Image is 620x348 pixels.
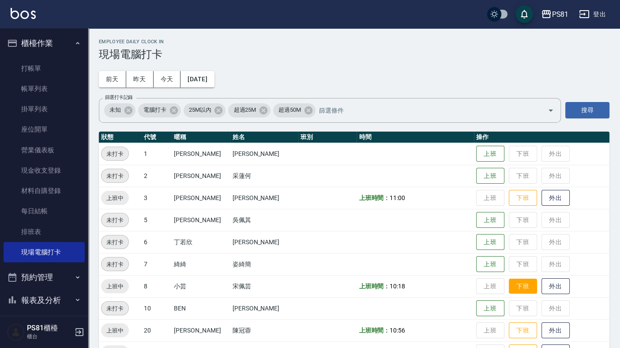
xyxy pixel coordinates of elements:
[184,103,226,117] div: 25M以內
[230,209,298,231] td: 吳佩其
[142,319,172,341] td: 20
[273,106,306,114] span: 超過50M
[476,212,504,228] button: 上班
[142,297,172,319] td: 10
[99,39,609,45] h2: Employee Daily Clock In
[101,193,129,203] span: 上班中
[230,319,298,341] td: 陳冠蓉
[99,132,142,143] th: 狀態
[172,187,230,209] td: [PERSON_NAME]
[126,71,154,87] button: 昨天
[273,103,316,117] div: 超過50M
[138,106,172,114] span: 電腦打卡
[99,71,126,87] button: 前天
[230,187,298,209] td: [PERSON_NAME]
[138,103,181,117] div: 電腦打卡
[4,140,85,160] a: 營業儀表板
[359,327,390,334] b: 上班時間：
[27,333,72,340] p: 櫃台
[142,165,172,187] td: 2
[4,99,85,119] a: 掛單列表
[541,322,570,339] button: 外出
[105,94,133,101] label: 篩選打卡記錄
[172,143,230,165] td: [PERSON_NAME]
[142,143,172,165] td: 1
[230,132,298,143] th: 姓名
[474,132,609,143] th: 操作
[228,106,261,114] span: 超過25M
[101,238,128,247] span: 未打卡
[101,282,129,291] span: 上班中
[142,209,172,231] td: 5
[537,5,572,23] button: PS81
[4,289,85,312] button: 報表及分析
[142,187,172,209] td: 3
[476,256,504,272] button: 上班
[4,266,85,289] button: 預約管理
[230,231,298,253] td: [PERSON_NAME]
[4,201,85,221] a: 每日結帳
[4,242,85,262] a: 現場電腦打卡
[4,32,85,55] button: 櫃檯作業
[359,283,390,290] b: 上班時間：
[4,311,85,334] button: 客戶管理
[172,132,230,143] th: 暱稱
[230,297,298,319] td: [PERSON_NAME]
[230,143,298,165] td: [PERSON_NAME]
[172,165,230,187] td: [PERSON_NAME]
[101,171,128,181] span: 未打卡
[476,234,504,250] button: 上班
[142,132,172,143] th: 代號
[575,6,609,23] button: 登出
[11,8,36,19] img: Logo
[104,103,135,117] div: 未知
[101,326,129,335] span: 上班中
[509,322,537,339] button: 下班
[172,319,230,341] td: [PERSON_NAME]
[509,279,537,294] button: 下班
[27,324,72,333] h5: PS81櫃檯
[4,79,85,99] a: 帳單列表
[172,297,230,319] td: BEN
[4,222,85,242] a: 排班表
[298,132,357,143] th: 班別
[359,194,390,201] b: 上班時間：
[357,132,473,143] th: 時間
[390,327,405,334] span: 10:56
[4,160,85,181] a: 現金收支登錄
[4,58,85,79] a: 打帳單
[230,275,298,297] td: 宋佩芸
[476,168,504,184] button: 上班
[4,181,85,201] a: 材料自購登錄
[172,275,230,297] td: 小芸
[142,275,172,297] td: 8
[390,194,405,201] span: 11:00
[172,231,230,253] td: 丁若欣
[390,283,405,290] span: 10:18
[101,149,128,159] span: 未打卡
[565,102,609,118] button: 搜尋
[230,253,298,275] td: 姿綺簡
[228,103,271,117] div: 超過25M
[7,323,25,341] img: Person
[515,5,533,23] button: save
[172,253,230,275] td: 綺綺
[317,102,532,118] input: 篩選條件
[180,71,214,87] button: [DATE]
[541,278,570,295] button: 外出
[4,119,85,140] a: 座位開單
[184,106,217,114] span: 25M以內
[101,216,128,225] span: 未打卡
[104,106,126,114] span: 未知
[476,300,504,317] button: 上班
[154,71,181,87] button: 今天
[509,190,537,206] button: 下班
[101,304,128,313] span: 未打卡
[544,103,558,117] button: Open
[142,253,172,275] td: 7
[552,9,568,20] div: PS81
[476,146,504,162] button: 上班
[99,48,609,61] h3: 現場電腦打卡
[541,190,570,206] button: 外出
[172,209,230,231] td: [PERSON_NAME]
